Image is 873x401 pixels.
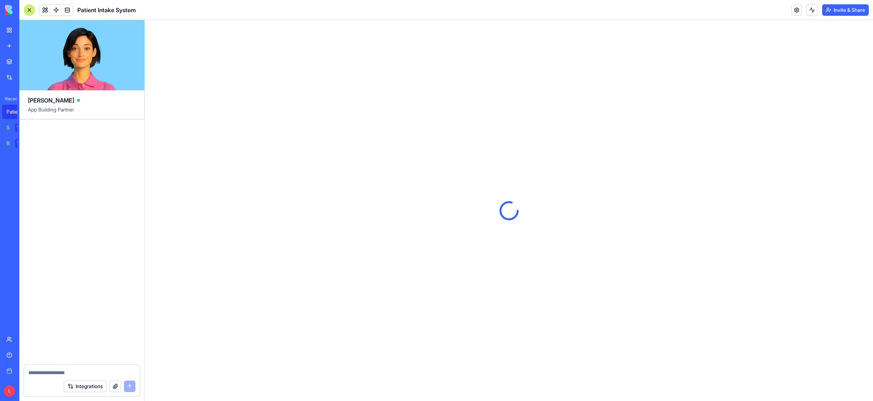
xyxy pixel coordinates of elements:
[6,124,10,131] div: Social Media Content Generator
[28,96,74,105] span: [PERSON_NAME]
[4,385,15,397] span: L
[822,4,869,16] button: Invite & Share
[2,136,31,151] a: Blog Generation ProTRY
[64,381,107,392] button: Integrations
[28,106,136,119] span: App Building Partner
[15,139,27,148] div: TRY
[77,6,136,14] span: Patient Intake System
[15,123,27,132] div: TRY
[2,96,17,102] span: Recent
[6,140,10,147] div: Blog Generation Pro
[5,5,49,15] img: logo
[2,120,31,135] a: Social Media Content GeneratorTRY
[6,108,27,115] div: Patient Intake System
[2,105,31,119] a: Patient Intake System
